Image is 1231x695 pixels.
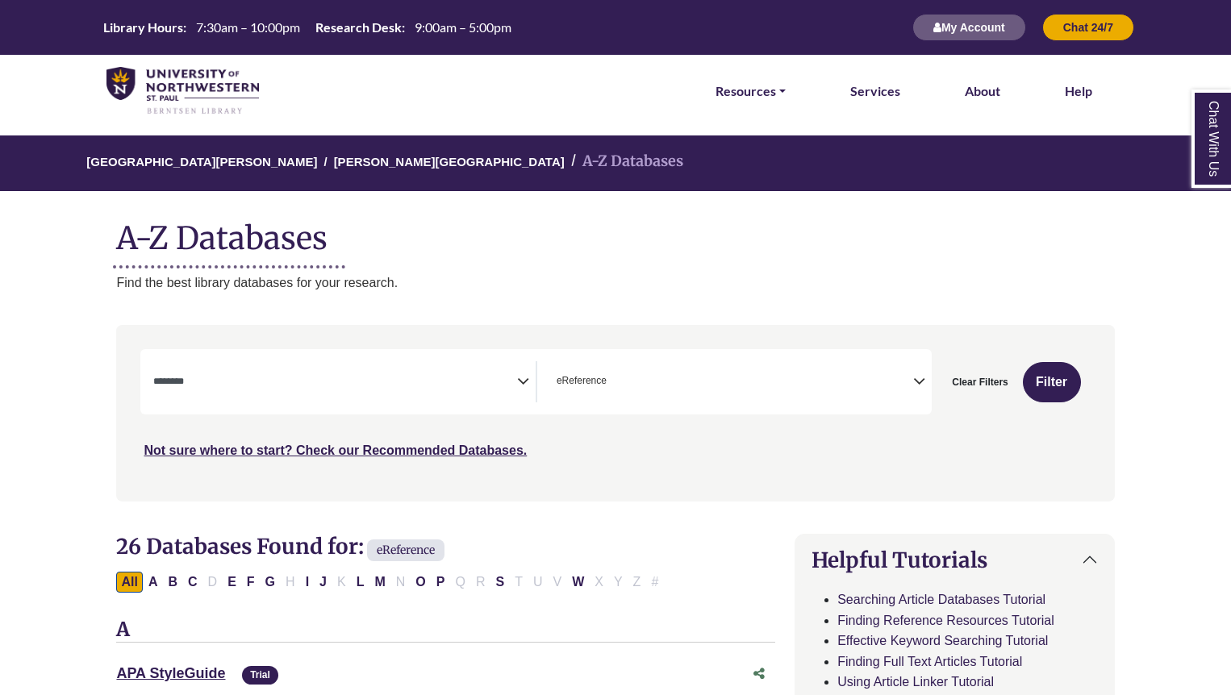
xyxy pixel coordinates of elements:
[97,19,518,37] a: Hours Today
[837,634,1048,647] a: Effective Keyword Searching Tutorial
[144,572,163,593] button: Filter Results A
[153,377,516,389] textarea: Search
[550,373,607,389] li: eReference
[941,362,1018,402] button: Clear Filters
[367,539,444,561] span: eReference
[315,572,332,593] button: Filter Results J
[116,618,775,643] h3: A
[183,572,202,593] button: Filter Results C
[116,574,665,588] div: Alpha-list to filter by first letter of database name
[369,572,390,593] button: Filter Results M
[411,572,430,593] button: Filter Results O
[837,593,1045,606] a: Searching Article Databases Tutorial
[565,150,683,173] li: A-Z Databases
[242,572,260,593] button: Filter Results F
[97,19,187,35] th: Library Hours:
[116,572,142,593] button: All
[352,572,369,593] button: Filter Results L
[716,81,786,102] a: Resources
[301,572,314,593] button: Filter Results I
[116,273,1114,293] p: Find the best library databases for your research.
[912,14,1026,41] button: My Account
[567,572,589,593] button: Filter Results W
[86,152,317,169] a: [GEOGRAPHIC_DATA][PERSON_NAME]
[116,533,364,560] span: 26 Databases Found for:
[743,659,775,689] button: Share this database
[309,19,406,35] th: Research Desk:
[242,666,278,685] span: Trial
[837,655,1022,668] a: Finding Full Text Articles Tutorial
[116,665,225,681] a: APA StyleGuide
[1065,81,1092,102] a: Help
[163,572,182,593] button: Filter Results B
[837,614,1054,627] a: Finding Reference Resources Tutorial
[1042,20,1134,34] a: Chat 24/7
[610,377,617,389] textarea: Search
[837,675,994,689] a: Using Article Linker Tutorial
[415,19,511,35] span: 9:00am – 5:00pm
[557,373,607,389] span: eReference
[334,152,565,169] a: [PERSON_NAME][GEOGRAPHIC_DATA]
[116,135,1114,191] nav: breadcrumb
[1023,362,1081,402] button: Submit for Search Results
[116,325,1114,501] nav: Search filters
[490,572,509,593] button: Filter Results S
[912,20,1026,34] a: My Account
[1042,14,1134,41] button: Chat 24/7
[196,19,300,35] span: 7:30am – 10:00pm
[106,67,259,115] img: library_home
[432,572,450,593] button: Filter Results P
[144,443,527,457] a: Not sure where to start? Check our Recommended Databases.
[261,572,280,593] button: Filter Results G
[965,81,1000,102] a: About
[795,535,1113,585] button: Helpful Tutorials
[223,572,241,593] button: Filter Results E
[116,207,1114,256] h1: A-Z Databases
[850,81,900,102] a: Services
[97,19,518,34] table: Hours Today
